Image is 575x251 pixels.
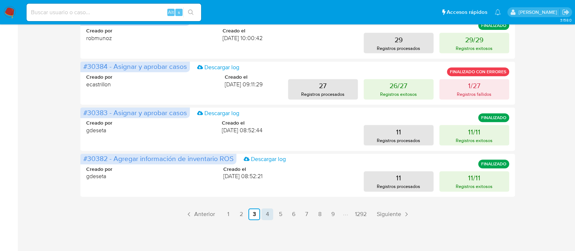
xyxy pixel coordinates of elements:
[560,17,571,23] span: 3.158.0
[27,8,201,17] input: Buscar usuario o caso...
[562,8,570,16] a: Salir
[495,9,501,15] a: Notificaciones
[447,8,487,16] span: Accesos rápidos
[178,9,180,16] span: s
[168,9,174,16] span: Alt
[183,7,198,17] button: search-icon
[518,9,559,16] p: yanina.loff@mercadolibre.com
